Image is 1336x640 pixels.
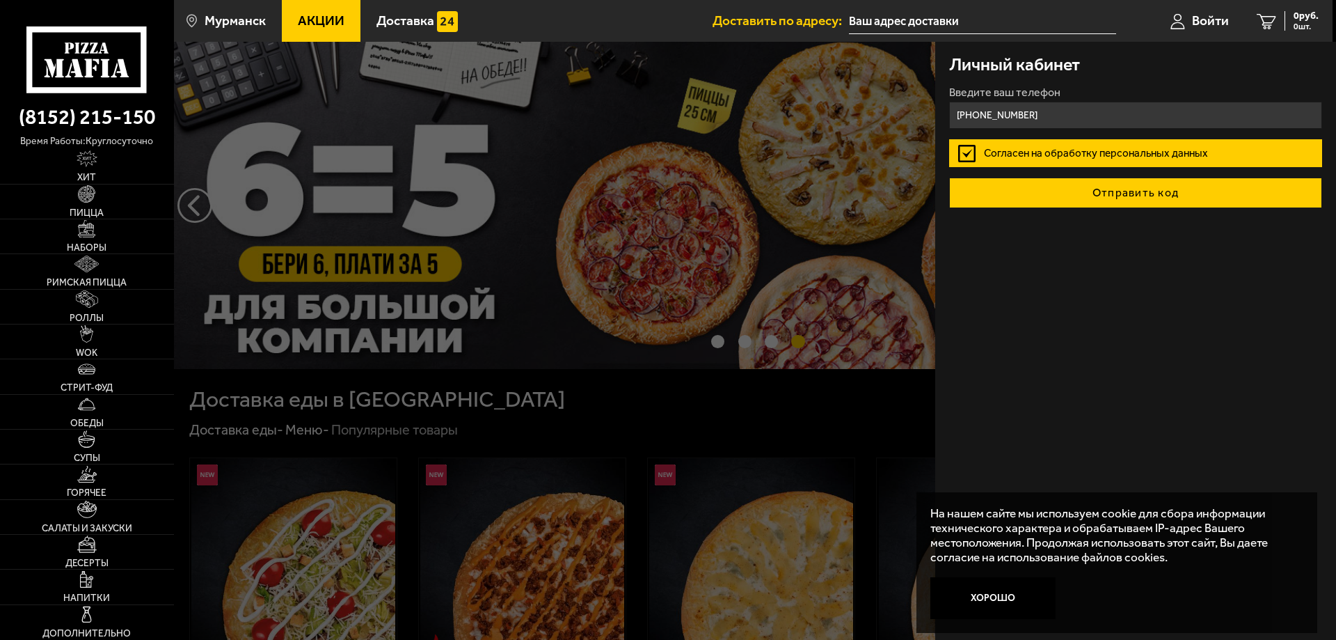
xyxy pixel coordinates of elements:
[74,453,100,463] span: Супы
[1294,11,1319,21] span: 0 руб.
[42,629,131,639] span: Дополнительно
[67,243,106,253] span: Наборы
[76,348,97,358] span: WOK
[70,313,104,323] span: Роллы
[298,14,344,27] span: Акции
[47,278,127,288] span: Римская пицца
[849,8,1116,34] input: Ваш адрес доставки
[949,139,1322,167] label: Согласен на обработку персональных данных
[67,488,106,498] span: Горячее
[65,559,109,568] span: Десерты
[70,208,104,218] span: Пицца
[70,419,104,428] span: Обеды
[77,173,96,182] span: Хит
[437,11,458,32] img: 15daf4d41897b9f0e9f617042186c801.svg
[42,524,132,533] span: Салаты и закуски
[61,383,113,393] span: Стрит-фуд
[949,178,1322,208] button: Отправить код
[949,56,1080,73] h3: Личный кабинет
[930,577,1056,619] button: Хорошо
[930,506,1295,564] p: На нашем сайте мы используем cookie для сбора информации технического характера и обрабатываем IP...
[1294,22,1319,31] span: 0 шт.
[1192,14,1229,27] span: Войти
[949,87,1322,98] label: Введите ваш телефон
[376,14,434,27] span: Доставка
[713,14,849,27] span: Доставить по адресу:
[63,593,110,603] span: Напитки
[205,14,266,27] span: Мурманск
